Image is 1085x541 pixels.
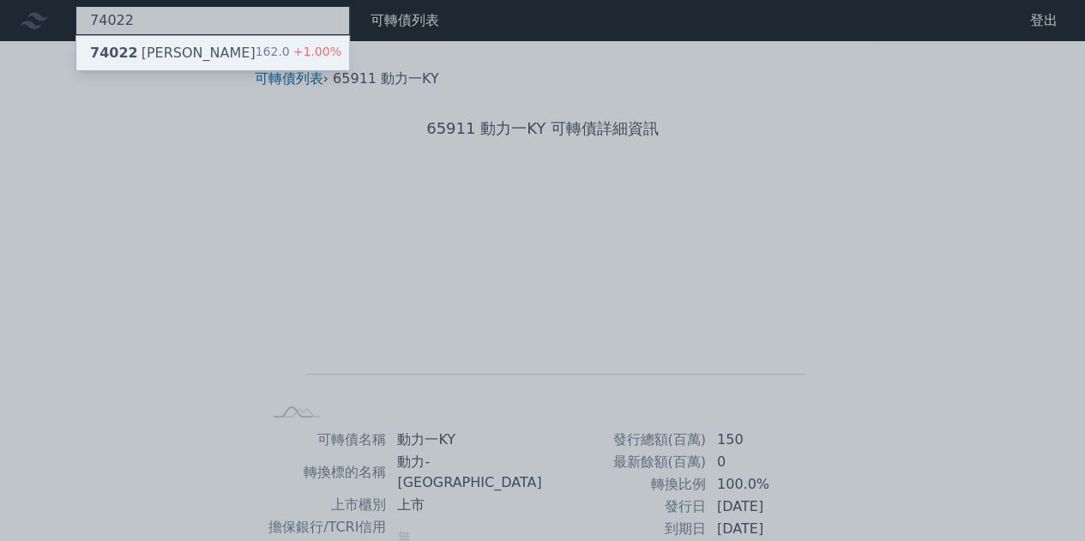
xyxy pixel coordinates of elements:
[999,459,1085,541] div: 聊天小工具
[256,43,341,63] div: 162.0
[290,45,341,58] span: +1.00%
[76,36,349,70] a: 74022[PERSON_NAME] 162.0+1.00%
[999,459,1085,541] iframe: Chat Widget
[90,45,138,61] span: 74022
[90,43,256,63] div: [PERSON_NAME]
